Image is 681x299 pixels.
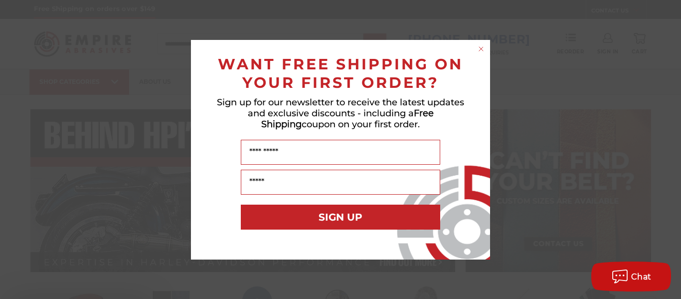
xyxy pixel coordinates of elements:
[476,44,486,54] button: Close dialog
[591,262,671,292] button: Chat
[218,55,463,92] span: WANT FREE SHIPPING ON YOUR FIRST ORDER?
[261,108,434,130] span: Free Shipping
[241,205,440,230] button: SIGN UP
[631,272,652,282] span: Chat
[217,97,464,130] span: Sign up for our newsletter to receive the latest updates and exclusive discounts - including a co...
